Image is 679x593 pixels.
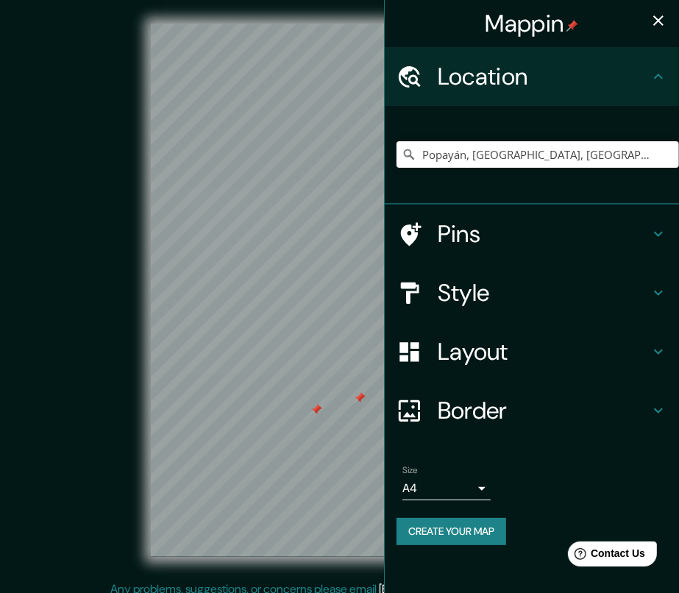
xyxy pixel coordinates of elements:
canvas: Map [151,24,528,557]
h4: Mappin [486,9,579,38]
input: Pick your city or area [397,141,679,168]
label: Size [402,464,418,477]
h4: Layout [438,337,650,366]
h4: Style [438,278,650,308]
button: Create your map [397,518,506,545]
h4: Pins [438,219,650,249]
div: Style [385,263,679,322]
h4: Location [438,62,650,91]
div: Layout [385,322,679,381]
div: Location [385,47,679,106]
div: A4 [402,477,491,500]
div: Pins [385,205,679,263]
img: pin-icon.png [566,20,578,32]
iframe: Help widget launcher [548,536,663,577]
h4: Border [438,396,650,425]
div: Border [385,381,679,440]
